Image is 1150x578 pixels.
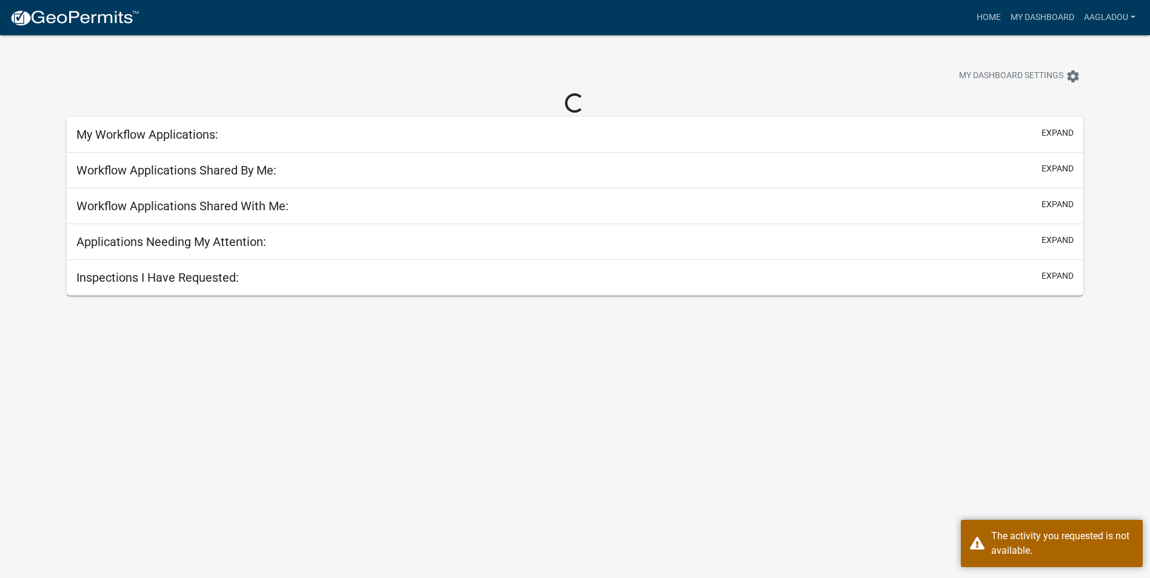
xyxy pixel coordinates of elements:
i: settings [1066,69,1080,84]
a: Home [972,6,1006,29]
a: My Dashboard [1006,6,1079,29]
h5: Workflow Applications Shared By Me: [76,163,276,178]
button: expand [1041,198,1074,211]
button: expand [1041,234,1074,247]
button: My Dashboard Settingssettings [949,64,1090,88]
h5: Inspections I Have Requested: [76,270,239,285]
button: expand [1041,162,1074,175]
h5: Workflow Applications Shared With Me: [76,199,289,213]
span: My Dashboard Settings [959,69,1063,84]
button: expand [1041,270,1074,282]
div: The activity you requested is not available. [991,529,1134,558]
h5: Applications Needing My Attention: [76,234,266,249]
a: aagladou [1079,6,1140,29]
h5: My Workflow Applications: [76,127,218,142]
button: expand [1041,127,1074,139]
